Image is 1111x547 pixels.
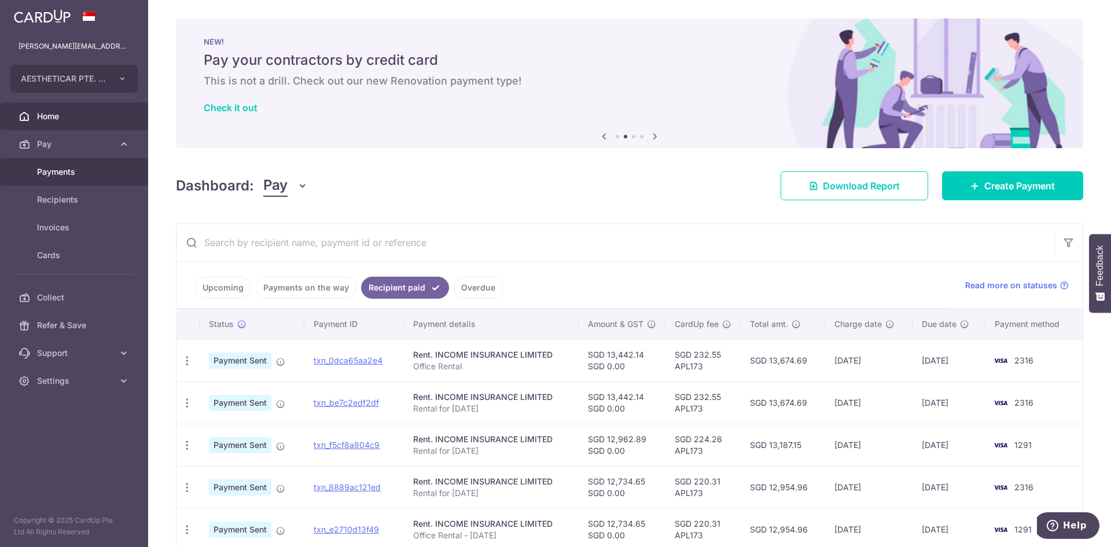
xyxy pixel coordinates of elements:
td: SGD 13,674.69 [741,339,825,381]
span: CardUp fee [675,318,719,330]
span: Pay [37,138,113,150]
div: Rent. INCOME INSURANCE LIMITED [413,476,569,487]
span: Cards [37,249,113,261]
a: Overdue [454,277,503,299]
span: Payment Sent [209,353,271,369]
span: Download Report [823,179,900,193]
img: Bank Card [989,480,1012,494]
a: txn_f5cf8a804c9 [314,440,380,450]
td: [DATE] [825,339,912,381]
span: 2316 [1014,398,1033,408]
td: SGD 13,442.14 SGD 0.00 [579,339,665,381]
span: Payment Sent [209,437,271,453]
img: Bank Card [989,396,1012,410]
a: Recipient paid [361,277,449,299]
span: Collect [37,292,113,303]
span: Amount & GST [588,318,643,330]
th: Payment method [985,309,1083,339]
span: Payment Sent [209,522,271,538]
p: Rental for [DATE] [413,487,569,499]
p: NEW! [204,37,1055,46]
td: SGD 232.55 APL173 [665,339,741,381]
h4: Dashboard: [176,175,254,196]
td: SGD 12,734.65 SGD 0.00 [579,466,665,508]
h5: Pay your contractors by credit card [204,51,1055,69]
th: Payment ID [304,309,404,339]
td: [DATE] [913,339,985,381]
span: 1291 [1014,524,1032,534]
span: Settings [37,375,113,387]
span: Recipients [37,194,113,205]
div: Rent. INCOME INSURANCE LIMITED [413,518,569,530]
td: SGD 224.26 APL173 [665,424,741,466]
td: SGD 13,442.14 SGD 0.00 [579,381,665,424]
a: Read more on statuses [965,280,1069,291]
td: SGD 13,674.69 [741,381,825,424]
td: [DATE] [913,424,985,466]
span: Support [37,347,113,359]
span: Refer & Save [37,320,113,331]
h6: This is not a drill. Check out our new Renovation payment type! [204,74,1055,88]
p: Rental for [DATE] [413,445,569,457]
a: Check it out [204,102,257,113]
span: Payments [37,166,113,178]
th: Payment details [404,309,579,339]
span: Read more on statuses [965,280,1057,291]
img: Bank Card [989,438,1012,452]
input: Search by recipient name, payment id or reference [176,224,1055,261]
span: Status [209,318,234,330]
td: SGD 13,187.15 [741,424,825,466]
span: Total amt. [750,318,788,330]
button: Feedback - Show survey [1089,234,1111,313]
span: 1291 [1014,440,1032,450]
img: Bank Card [989,523,1012,537]
span: Invoices [37,222,113,233]
a: txn_be7c2edf2df [314,398,379,408]
span: Feedback [1095,245,1105,286]
span: Payment Sent [209,395,271,411]
span: 2316 [1014,355,1033,365]
img: Bank Card [989,354,1012,368]
a: txn_e2710d13f49 [314,524,379,534]
a: Download Report [781,171,928,200]
td: SGD 232.55 APL173 [665,381,741,424]
span: Due date [922,318,957,330]
p: Office Rental [413,361,569,372]
a: Create Payment [942,171,1083,200]
td: [DATE] [913,466,985,508]
td: [DATE] [913,381,985,424]
span: Create Payment [984,179,1055,193]
button: AESTHETICAR PTE. LTD. [10,65,138,93]
p: [PERSON_NAME][EMAIL_ADDRESS][DOMAIN_NAME] [19,41,130,52]
a: txn_8889ac121ed [314,482,381,492]
button: Pay [263,175,308,197]
img: CardUp [14,9,71,23]
p: Office Rental - [DATE] [413,530,569,541]
td: SGD 12,962.89 SGD 0.00 [579,424,665,466]
span: Payment Sent [209,479,271,495]
a: Payments on the way [256,277,356,299]
td: [DATE] [825,381,912,424]
td: SGD 12,954.96 [741,466,825,508]
td: SGD 220.31 APL173 [665,466,741,508]
div: Rent. INCOME INSURANCE LIMITED [413,349,569,361]
a: txn_0dca65aa2e4 [314,355,382,365]
td: [DATE] [825,424,912,466]
span: AESTHETICAR PTE. LTD. [21,73,106,85]
p: Rental for [DATE] [413,403,569,414]
div: Rent. INCOME INSURANCE LIMITED [413,434,569,445]
span: Home [37,111,113,122]
span: Charge date [834,318,882,330]
span: Pay [263,175,288,197]
span: 2316 [1014,482,1033,492]
div: Rent. INCOME INSURANCE LIMITED [413,391,569,403]
td: [DATE] [825,466,912,508]
img: Renovation banner [176,19,1083,148]
a: Upcoming [195,277,251,299]
iframe: Opens a widget where you can find more information [1037,512,1099,541]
